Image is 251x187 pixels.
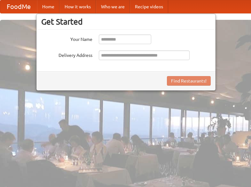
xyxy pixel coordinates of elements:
[41,17,211,27] h3: Get Started
[167,76,211,86] button: Find Restaurants!
[41,51,92,58] label: Delivery Address
[0,0,37,13] a: FoodMe
[130,0,168,13] a: Recipe videos
[37,0,59,13] a: Home
[59,0,96,13] a: How it works
[41,35,92,43] label: Your Name
[96,0,130,13] a: Who we are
